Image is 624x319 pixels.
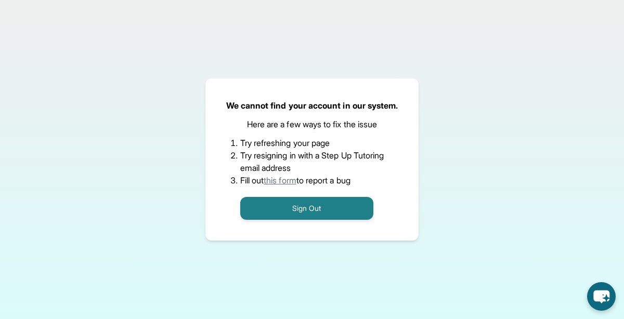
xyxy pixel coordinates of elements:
[240,197,373,220] button: Sign Out
[247,118,378,130] p: Here are a few ways to fix the issue
[240,149,384,174] li: Try resigning in with a Step Up Tutoring email address
[240,203,373,213] a: Sign Out
[240,174,384,187] li: Fill out to report a bug
[240,137,384,149] li: Try refreshing your page
[226,99,398,112] p: We cannot find your account in our system.
[264,175,296,185] a: this form
[587,282,616,311] button: chat-button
